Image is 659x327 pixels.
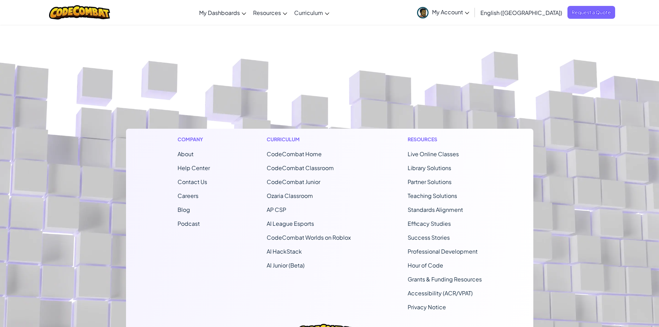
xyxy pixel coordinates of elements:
[408,178,452,185] a: Partner Solutions
[267,150,322,158] span: CodeCombat Home
[408,289,473,297] a: Accessibility (ACR/VPAT)
[196,3,250,22] a: My Dashboards
[408,248,478,255] a: Professional Development
[178,192,198,199] a: Careers
[178,150,194,158] a: About
[178,164,210,172] a: Help Center
[480,9,562,16] span: English ([GEOGRAPHIC_DATA])
[417,7,429,18] img: avatar
[267,178,320,185] a: CodeCombat Junior
[408,206,463,213] a: Standards Alignment
[267,262,305,269] a: AI Junior (Beta)
[567,6,615,19] a: Request a Quote
[267,192,313,199] a: Ozaria Classroom
[291,3,333,22] a: Curriculum
[267,234,351,241] a: CodeCombat Worlds on Roblox
[178,206,190,213] a: Blog
[432,8,469,16] span: My Account
[477,3,566,22] a: English ([GEOGRAPHIC_DATA])
[408,150,459,158] a: Live Online Classes
[178,136,210,143] h1: Company
[250,3,291,22] a: Resources
[267,136,351,143] h1: Curriculum
[178,178,207,185] span: Contact Us
[267,248,302,255] a: AI HackStack
[408,220,451,227] a: Efficacy Studies
[408,192,457,199] a: Teaching Solutions
[408,262,443,269] a: Hour of Code
[408,303,446,311] a: Privacy Notice
[267,220,314,227] a: AI League Esports
[267,206,286,213] a: AP CSP
[414,1,473,23] a: My Account
[49,5,110,19] img: CodeCombat logo
[267,164,334,172] a: CodeCombat Classroom
[408,136,482,143] h1: Resources
[408,234,450,241] a: Success Stories
[294,9,323,16] span: Curriculum
[253,9,281,16] span: Resources
[408,164,451,172] a: Library Solutions
[408,276,482,283] a: Grants & Funding Resources
[178,220,200,227] a: Podcast
[199,9,240,16] span: My Dashboards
